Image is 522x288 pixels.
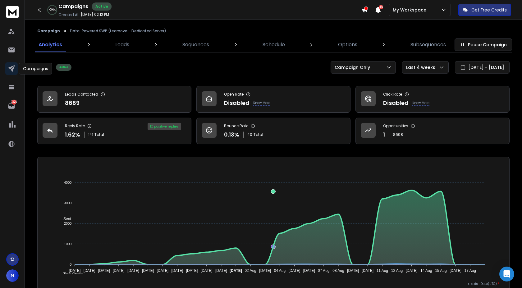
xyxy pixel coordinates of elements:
tspan: [DATE] [201,268,213,273]
tspan: [DATE] [215,268,227,273]
tspan: 2000 [64,222,71,225]
p: Leads [115,41,129,48]
tspan: 17 Aug [465,268,476,273]
a: Sequences [179,37,213,52]
tspan: [DATE] [69,268,81,273]
tspan: 07 Aug [318,268,329,273]
tspan: 4000 [64,181,71,184]
tspan: [DATE] [113,268,125,273]
tspan: 04 Aug [274,268,286,273]
tspan: 1000 [64,242,71,246]
p: Schedule [263,41,285,48]
a: Open RateDisabledKnow More [196,86,350,113]
div: Active [92,2,112,11]
p: 8689 [65,99,80,107]
tspan: 15 Aug [435,268,447,273]
tspan: [DATE] [406,268,418,273]
tspan: [DATE] [450,268,461,273]
p: x-axis : Date(UTC) [48,281,499,286]
tspan: [DATE] [362,268,374,273]
a: Leads [112,37,133,52]
tspan: 02 Aug [245,268,256,273]
p: Bounce Rate [224,124,248,128]
p: Created At: [58,12,80,17]
tspan: [DATE] [84,268,95,273]
div: 1 % positive replies [148,123,181,130]
p: Know More [253,101,270,106]
h1: Campaigns [58,3,88,10]
tspan: [DATE] [98,268,110,273]
span: Total Opens [59,272,83,276]
tspan: [DATE] [186,268,198,273]
tspan: [DATE] [347,268,359,273]
span: Total [254,132,263,137]
tspan: [DATE] [230,268,242,273]
tspan: [DATE] [157,268,169,273]
p: Campaign Only [335,64,373,70]
a: 7326 [5,100,18,112]
div: Campaigns [19,63,52,74]
p: Reply Rate [65,124,85,128]
a: Bounce Rate0.13%40Total [196,118,350,144]
p: Click Rate [383,92,402,97]
tspan: [DATE] [142,268,154,273]
img: logo [6,6,19,18]
div: Active [56,64,71,71]
a: Analytics [35,37,66,52]
span: 35 [379,5,383,9]
button: N [6,269,19,282]
span: 141 [88,132,93,137]
tspan: 3000 [64,201,71,205]
span: Total [94,132,104,137]
p: Get Free Credits [471,7,507,13]
tspan: 08 Aug [333,268,344,273]
p: Disabled [224,99,250,107]
tspan: [DATE] [259,268,271,273]
p: 1 [383,130,385,139]
p: Know More [412,101,429,106]
p: Subsequences [410,41,446,48]
tspan: [DATE] [303,268,315,273]
tspan: [DATE] [172,268,183,273]
div: Open Intercom Messenger [499,267,514,281]
a: Options [334,37,361,52]
p: 1.62 % [65,130,80,139]
p: Options [338,41,357,48]
p: [DATE] 02:12 PM [81,12,109,17]
tspan: 12 Aug [391,268,403,273]
a: Reply Rate1.62%141Total1% positive replies [37,118,191,144]
tspan: 11 Aug [377,268,388,273]
a: Schedule [259,37,289,52]
p: Leads Contacted [65,92,98,97]
p: $ 698 [393,132,403,137]
button: [DATE] - [DATE] [455,61,510,74]
a: Click RateDisabledKnow More [355,86,510,113]
button: Get Free Credits [458,4,511,16]
p: -206 % [49,8,56,12]
span: 40 [247,132,252,137]
a: Leads Contacted8689 [37,86,191,113]
button: Campaign [37,29,60,34]
tspan: [DATE] [289,268,300,273]
p: Opportunities [383,124,408,128]
p: My Workspace [393,7,429,13]
tspan: 14 Aug [420,268,432,273]
a: Opportunities1$698 [355,118,510,144]
p: 7326 [11,100,16,105]
p: 0.13 % [224,130,239,139]
p: Sequences [182,41,209,48]
p: Last 4 weeks [406,64,438,70]
p: Data-Powered SWP (Learnova - Dedicated Server) [70,29,166,34]
p: Open Rate [224,92,244,97]
tspan: [DATE] [127,268,139,273]
span: Sent [59,217,71,221]
tspan: 0 [70,263,72,266]
p: Disabled [383,99,409,107]
a: Subsequences [407,37,450,52]
p: Analytics [39,41,62,48]
button: Pause Campaign [455,38,512,51]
